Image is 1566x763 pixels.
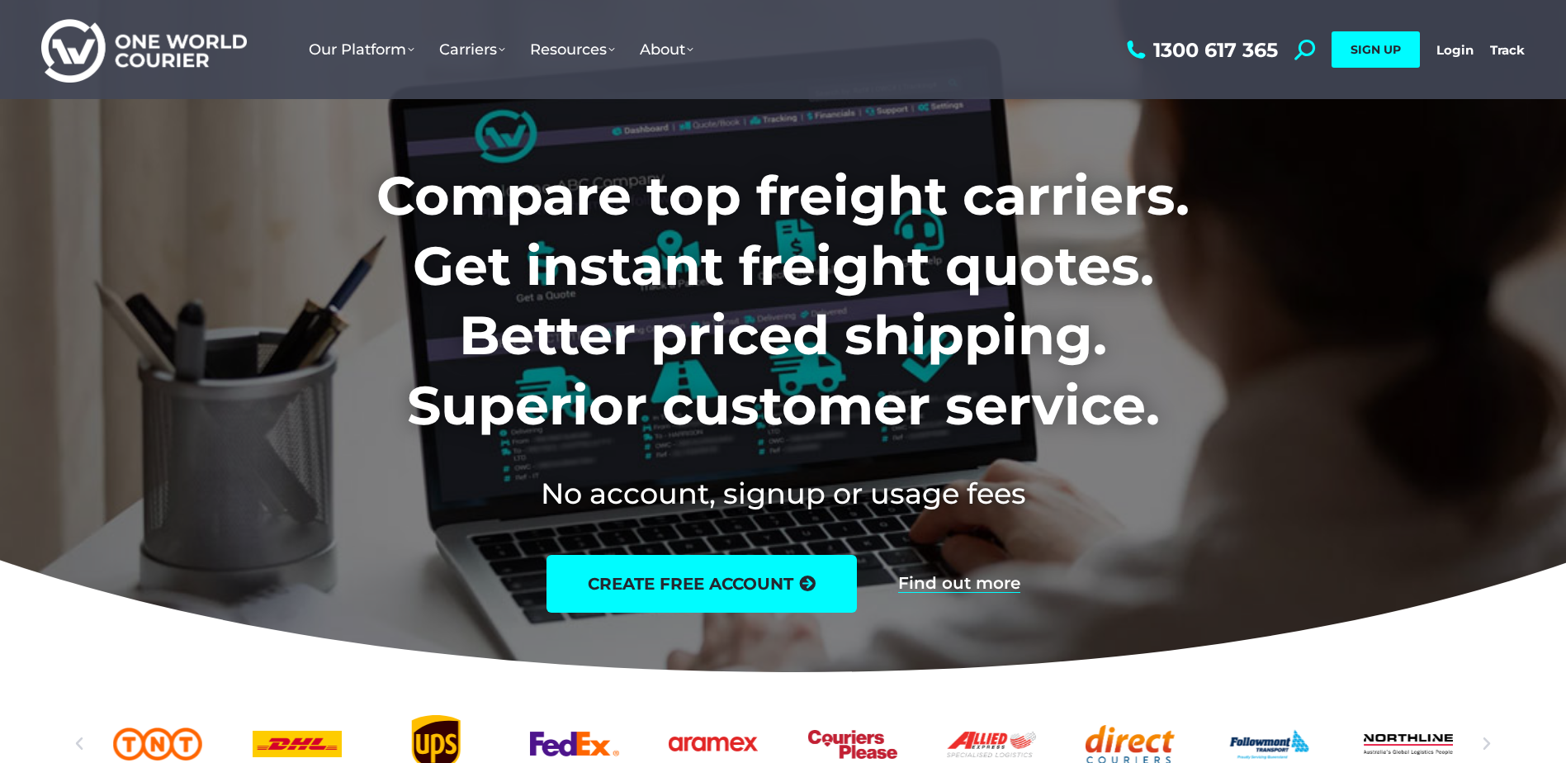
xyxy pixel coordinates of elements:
span: Carriers [439,40,505,59]
a: SIGN UP [1332,31,1420,68]
a: 1300 617 365 [1123,40,1278,60]
img: One World Courier [41,17,247,83]
a: Resources [518,24,627,75]
span: Our Platform [309,40,414,59]
span: Resources [530,40,615,59]
a: Login [1436,42,1474,58]
h2: No account, signup or usage fees [267,473,1299,514]
span: SIGN UP [1351,42,1401,57]
span: About [640,40,693,59]
a: Find out more [898,575,1020,593]
a: Carriers [427,24,518,75]
h1: Compare top freight carriers. Get instant freight quotes. Better priced shipping. Superior custom... [267,161,1299,440]
a: Track [1490,42,1525,58]
a: create free account [546,555,857,613]
a: About [627,24,706,75]
a: Our Platform [296,24,427,75]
